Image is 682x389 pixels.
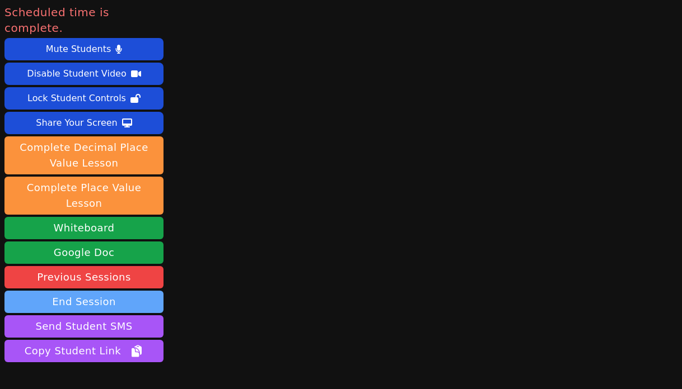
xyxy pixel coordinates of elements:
[4,112,164,134] button: Share Your Screen
[4,177,164,215] button: Complete Place Value Lesson
[4,266,164,288] a: Previous Sessions
[4,136,164,174] button: Complete Decimal Place Value Lesson
[4,217,164,239] button: Whiteboard
[4,340,164,362] button: Copy Student Link
[27,65,126,83] div: Disable Student Video
[46,40,111,58] div: Mute Students
[36,114,118,132] div: Share Your Screen
[4,291,164,313] button: End Session
[25,343,143,359] span: Copy Student Link
[4,38,164,60] button: Mute Students
[4,63,164,85] button: Disable Student Video
[27,89,126,107] div: Lock Student Controls
[4,87,164,110] button: Lock Student Controls
[4,315,164,338] button: Send Student SMS
[4,4,164,36] span: Scheduled time is complete.
[4,241,164,264] a: Google Doc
